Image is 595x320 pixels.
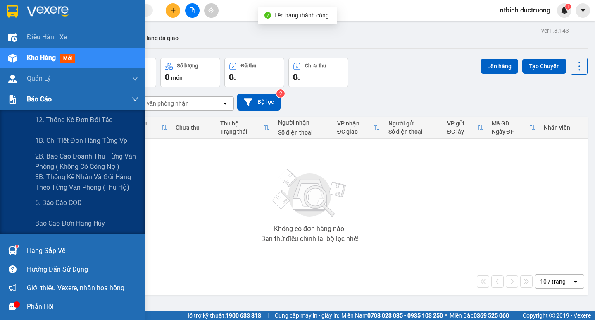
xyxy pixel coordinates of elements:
span: copyright [549,313,555,318]
span: message [9,303,17,310]
button: plus [166,3,180,18]
button: file-add [185,3,200,18]
div: Nhân viên [544,124,583,131]
span: 1 [566,4,569,10]
svg: open [222,100,228,107]
span: Miền Nam [341,311,443,320]
span: | [515,311,516,320]
img: svg+xml;base64,PHN2ZyBjbGFzcz0ibGlzdC1wbHVnX19zdmciIHhtbG5zPSJodHRwOi8vd3d3LnczLm9yZy8yMDAwL3N2Zy... [269,164,351,222]
img: warehouse-icon [8,33,17,42]
span: 2B. Báo cáo doanh thu từng văn phòng ( không có công nợ ) [35,151,138,172]
div: Chưa thu [305,63,326,69]
span: vân - [26,56,78,63]
div: Phản hồi [27,301,138,313]
img: warehouse-icon [8,246,17,255]
span: file-add [189,7,195,13]
div: Số điện thoại [388,128,439,135]
div: Không có đơn hàng nào. [274,226,346,232]
img: warehouse-icon [8,54,17,63]
button: aim [204,3,219,18]
div: VP nhận [337,120,374,127]
div: Bạn thử điều chỉnh lại bộ lọc nhé! [261,236,359,242]
div: Đã thu [131,120,161,127]
span: 0 [229,72,233,82]
strong: 0369 525 060 [474,312,509,319]
span: đ [297,75,301,81]
button: Bộ lọc [237,94,281,111]
span: Báo cáo đơn hàng hủy [35,218,105,229]
span: question-circle [9,265,17,273]
strong: CÔNG TY VẬN TẢI ĐỨC TRƯỞNG [18,5,107,11]
span: plus [170,7,176,13]
span: aim [208,7,214,13]
th: Toggle SortBy [127,117,171,139]
span: VP [PERSON_NAME] - [24,30,101,52]
div: ĐC lấy [447,128,476,135]
div: Chưa thu [176,124,212,131]
div: Thu hộ [220,120,263,127]
span: 1B. Chi tiết đơn hàng từng vp [35,135,127,146]
div: ĐC giao [337,128,374,135]
button: Số lượng0món [160,58,220,87]
span: Báo cáo [27,94,52,104]
svg: open [572,278,579,285]
div: Số điện thoại [278,129,329,136]
span: Kho hàng [27,54,56,62]
button: Lên hàng [481,59,518,74]
span: 0 [165,72,169,82]
span: 0 [293,72,297,82]
div: Trạng thái [220,128,263,135]
span: Giới thiệu Vexere, nhận hoa hồng [27,283,124,293]
th: Toggle SortBy [333,117,384,139]
img: logo-vxr [7,5,18,18]
span: 12. Thống kê đơn đối tác [35,115,112,125]
span: down [132,96,138,103]
strong: 0708 023 035 - 0935 103 250 [367,312,443,319]
span: down [132,75,138,82]
strong: 1900 633 818 [226,312,261,319]
span: món [171,75,183,81]
span: Gửi [6,34,15,40]
span: caret-down [579,7,587,14]
img: solution-icon [8,95,17,104]
span: 14 [PERSON_NAME], [PERSON_NAME] [24,30,101,52]
img: icon-new-feature [561,7,568,14]
button: Chưa thu0đ [288,58,348,87]
div: VP gửi [447,120,476,127]
button: Hàng đã giao [137,28,185,48]
span: notification [9,284,17,292]
strong: HOTLINE : [48,12,76,18]
button: caret-down [576,3,590,18]
th: Toggle SortBy [216,117,274,139]
span: 3B. Thống kê nhận và gửi hàng theo từng văn phòng (thu hộ) [35,172,138,192]
div: Người nhận [278,119,329,126]
div: HTTT [131,128,161,135]
div: Hướng dẫn sử dụng [27,263,138,276]
span: Điều hành xe [27,32,67,42]
th: Toggle SortBy [443,117,487,139]
div: Đã thu [241,63,256,69]
span: ⚪️ [445,314,447,317]
div: Ngày ĐH [492,128,529,135]
div: 10 / trang [540,277,566,286]
span: Cung cấp máy in - giấy in: [275,311,339,320]
span: 0962504990 [41,56,78,63]
span: đ [233,75,237,81]
button: Tạo Chuyến [522,59,566,74]
div: Chọn văn phòng nhận [132,99,189,108]
img: warehouse-icon [8,75,17,83]
span: ntbinh.ductruong [493,5,557,15]
sup: 1 [565,4,571,10]
span: Lên hàng thành công. [274,12,331,19]
div: Số lượng [177,63,198,69]
sup: 1 [16,245,18,248]
span: check-circle [264,12,271,19]
button: Đã thu0đ [224,58,284,87]
span: Miền Bắc [450,311,509,320]
div: ver 1.8.143 [541,26,569,35]
sup: 2 [276,89,285,98]
div: Mã GD [492,120,529,127]
span: mới [60,54,75,63]
span: - [24,21,26,28]
div: Hàng sắp về [27,245,138,257]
